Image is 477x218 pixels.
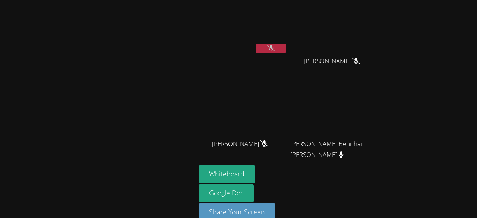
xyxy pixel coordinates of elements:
[199,184,254,202] a: Google Doc
[199,165,255,183] button: Whiteboard
[212,139,268,149] span: [PERSON_NAME]
[290,139,373,160] span: [PERSON_NAME] Bennhail [PERSON_NAME]
[304,56,360,67] span: [PERSON_NAME]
